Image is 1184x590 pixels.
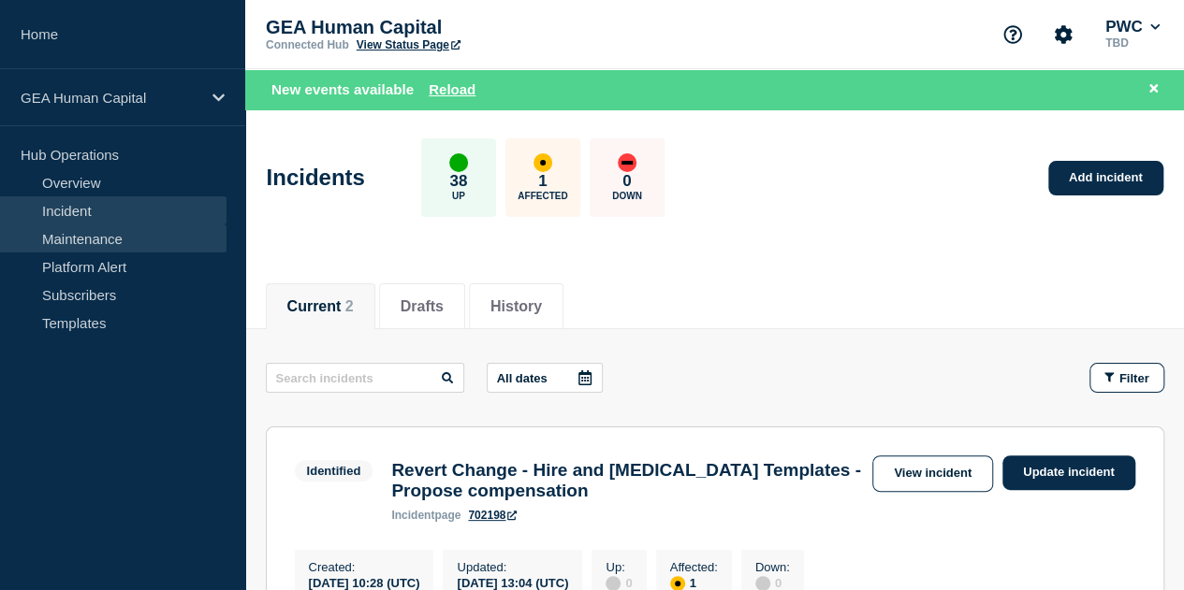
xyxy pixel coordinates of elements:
[21,90,200,106] p: GEA Human Capital
[457,574,568,590] div: [DATE] 13:04 (UTC)
[612,191,642,201] p: Down
[309,574,420,590] div: [DATE] 10:28 (UTC)
[266,17,640,38] p: GEA Human Capital
[755,560,790,574] p: Down :
[287,298,354,315] button: Current 2
[345,298,354,314] span: 2
[487,363,603,393] button: All dates
[622,172,631,191] p: 0
[534,153,552,172] div: affected
[391,460,863,501] h3: Revert Change - Hire and [MEDICAL_DATA] Templates - Propose compensation
[391,509,434,522] span: incident
[468,509,517,522] a: 702198
[295,460,373,482] span: Identified
[518,191,567,201] p: Affected
[452,191,465,201] p: Up
[538,172,547,191] p: 1
[1102,36,1163,50] p: TBD
[618,153,636,172] div: down
[309,560,420,574] p: Created :
[1102,18,1163,36] button: PWC
[1002,455,1135,490] a: Update incident
[271,81,414,97] span: New events available
[872,455,993,492] a: View incident
[457,560,568,574] p: Updated :
[266,38,349,51] p: Connected Hub
[993,15,1032,54] button: Support
[266,363,464,393] input: Search incidents
[497,371,548,385] p: All dates
[1048,161,1163,195] a: Add incident
[429,81,475,97] button: Reload
[267,165,365,191] h1: Incidents
[1119,371,1149,385] span: Filter
[449,172,467,191] p: 38
[1044,15,1083,54] button: Account settings
[1089,363,1164,393] button: Filter
[606,560,632,574] p: Up :
[670,560,718,574] p: Affected :
[401,298,444,315] button: Drafts
[391,509,460,522] p: page
[449,153,468,172] div: up
[490,298,542,315] button: History
[357,38,460,51] a: View Status Page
